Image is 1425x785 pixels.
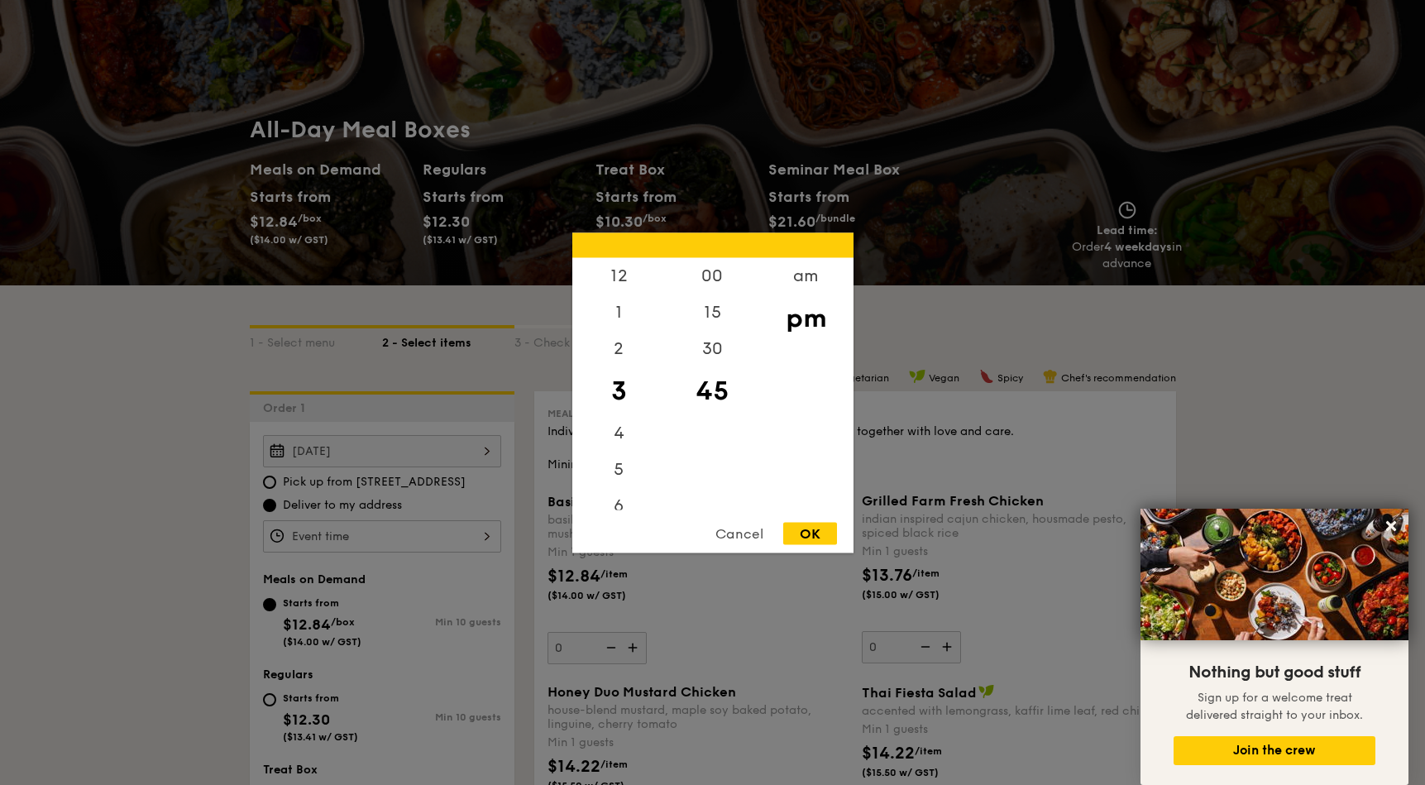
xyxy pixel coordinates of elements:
[572,487,666,524] div: 6
[699,522,780,544] div: Cancel
[1188,663,1360,682] span: Nothing but good stuff
[666,294,759,330] div: 15
[572,330,666,366] div: 2
[666,257,759,294] div: 00
[1174,736,1375,765] button: Join the crew
[1186,691,1363,722] span: Sign up for a welcome treat delivered straight to your inbox.
[1378,513,1404,539] button: Close
[666,330,759,366] div: 30
[759,294,853,342] div: pm
[759,257,853,294] div: am
[666,366,759,414] div: 45
[572,414,666,451] div: 4
[572,366,666,414] div: 3
[572,294,666,330] div: 1
[783,522,837,544] div: OK
[572,451,666,487] div: 5
[1140,509,1408,640] img: DSC07876-Edit02-Large.jpeg
[572,257,666,294] div: 12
